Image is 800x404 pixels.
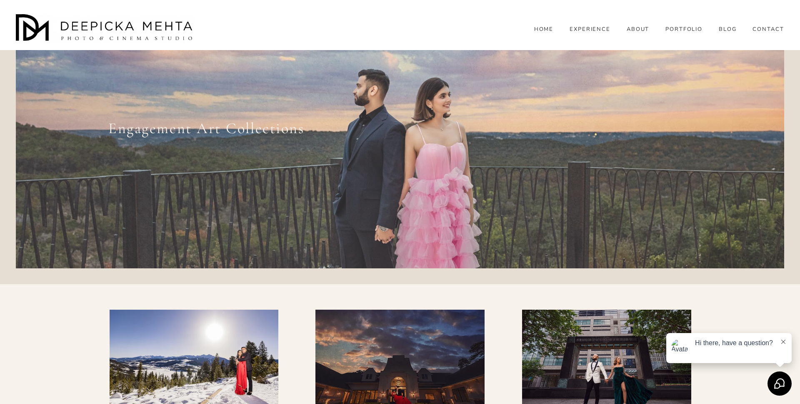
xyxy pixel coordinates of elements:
[752,26,784,33] a: CONTACT
[108,119,304,137] span: Engagement Art Collections
[16,14,195,43] img: Austin Wedding Photographer - Deepicka Mehta Photography &amp; Cinematography
[570,26,611,33] a: EXPERIENCE
[627,26,650,33] a: ABOUT
[719,26,737,33] span: BLOG
[719,26,737,33] a: folder dropdown
[534,26,554,33] a: HOME
[665,26,703,33] a: PORTFOLIO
